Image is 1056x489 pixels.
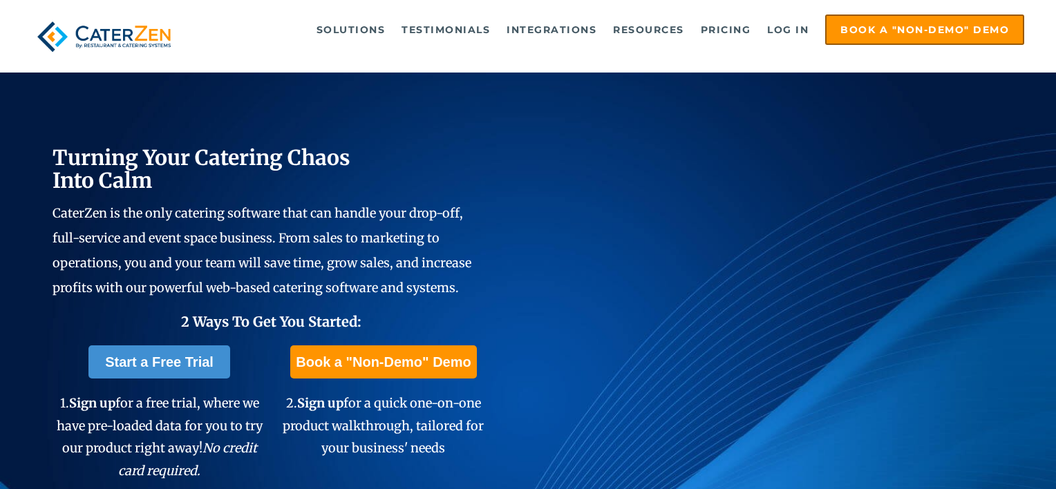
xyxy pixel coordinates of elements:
[57,395,263,478] span: 1. for a free trial, where we have pre-loaded data for you to try our product right away!
[395,16,497,44] a: Testimonials
[500,16,603,44] a: Integrations
[53,205,471,296] span: CaterZen is the only catering software that can handle your drop-off, full-service and event spac...
[69,395,115,411] span: Sign up
[32,15,176,59] img: caterzen
[825,15,1024,45] a: Book a "Non-Demo" Demo
[606,16,691,44] a: Resources
[290,345,476,378] a: Book a "Non-Demo" Demo
[297,395,343,411] span: Sign up
[283,395,484,456] span: 2. for a quick one-on-one product walkthrough, tailored for your business' needs
[53,144,350,193] span: Turning Your Catering Chaos Into Calm
[181,313,361,330] span: 2 Ways To Get You Started:
[310,16,393,44] a: Solutions
[118,440,257,478] em: No credit card required.
[760,16,815,44] a: Log in
[201,15,1024,45] div: Navigation Menu
[88,345,230,378] a: Start a Free Trial
[694,16,758,44] a: Pricing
